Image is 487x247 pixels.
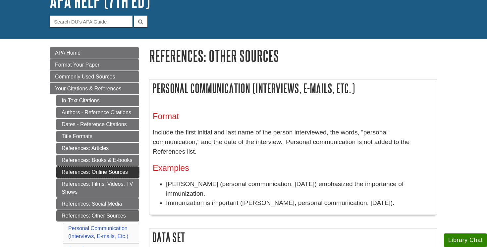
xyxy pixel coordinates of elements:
a: Format Your Paper [50,59,139,71]
a: Personal Communication (Interviews, E-mails, Etc.) [68,225,128,239]
a: Commonly Used Sources [50,71,139,82]
span: APA Home [55,50,81,56]
a: References: Articles [56,143,139,154]
span: Your Citations & References [55,86,121,91]
h2: Personal Communication (Interviews, E-mails, Etc.) [149,79,437,97]
a: Title Formats [56,131,139,142]
a: In-Text Citations [56,95,139,106]
p: Include the first initial and last name of the person interviewed, the words, “personal communica... [153,128,434,156]
h3: Format [153,112,434,121]
h1: References: Other Sources [149,47,437,64]
a: Dates - Reference Citations [56,119,139,130]
li: Immunization is important ([PERSON_NAME], personal communication, [DATE]). [166,198,434,208]
span: Format Your Paper [55,62,99,68]
a: References: Online Sources [56,167,139,178]
a: APA Home [50,47,139,59]
a: References: Films, Videos, TV Shows [56,178,139,198]
input: Search DU's APA Guide [50,16,133,27]
h2: Data Set [149,228,437,246]
li: [PERSON_NAME] (personal communication, [DATE]) emphasized the importance of immunization. [166,179,434,199]
a: References: Books & E-books [56,155,139,166]
a: Your Citations & References [50,83,139,94]
h3: Examples [153,163,434,173]
a: References: Social Media [56,198,139,210]
button: Library Chat [444,233,487,247]
a: References: Other Sources [56,210,139,222]
span: Commonly Used Sources [55,74,115,79]
a: Authors - Reference Citations [56,107,139,118]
